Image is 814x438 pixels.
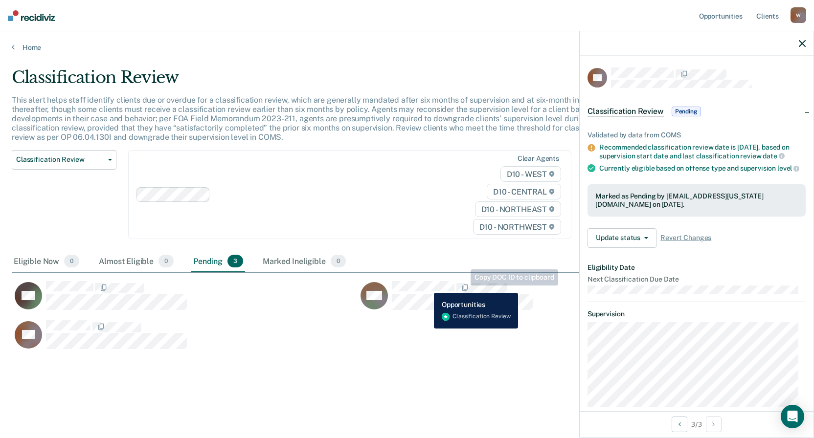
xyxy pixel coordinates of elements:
img: Recidiviz [8,10,55,21]
button: Previous Opportunity [672,416,687,432]
div: Almost Eligible [97,251,176,272]
div: CaseloadOpportunityCell-0786516 [12,320,358,359]
span: D10 - NORTHEAST [475,201,561,217]
span: Classification Review [16,155,104,164]
div: Classification ReviewPending [580,96,814,127]
button: Update status [588,228,656,248]
dt: Supervision [588,310,806,318]
div: Pending [191,251,245,272]
span: 0 [158,255,174,267]
p: This alert helps staff identify clients due or overdue for a classification review, which are gen... [12,95,611,142]
dt: Eligibility Date [588,263,806,272]
div: Eligible Now [12,251,81,272]
div: Marked Ineligible [261,251,348,272]
button: Next Opportunity [706,416,722,432]
div: Validated by data from COMS [588,131,806,139]
span: 3 [227,255,243,267]
div: Classification Review [12,67,622,95]
span: D10 - NORTHWEST [473,219,561,235]
div: Marked as Pending by [EMAIL_ADDRESS][US_STATE][DOMAIN_NAME] on [DATE]. [595,192,798,209]
span: 0 [64,255,79,267]
dt: Next Classification Due Date [588,275,806,284]
div: Open Intercom Messenger [781,405,804,428]
span: D10 - CENTRAL [487,184,561,199]
div: Clear agents [518,154,559,163]
div: CaseloadOpportunityCell-0571457 [12,281,358,320]
div: Recommended classification review date is [DATE], based on supervision start date and last classi... [599,143,806,160]
div: Currently eligible based on offense type and supervision [599,164,806,173]
a: Home [12,43,802,52]
div: CaseloadOpportunityCell-0847724 [358,281,703,320]
div: W [791,7,806,23]
span: 0 [331,255,346,267]
span: D10 - WEST [500,166,561,182]
span: Classification Review [588,107,664,116]
div: 3 / 3 [580,411,814,437]
span: Revert Changes [660,234,711,242]
span: Pending [672,107,701,116]
span: level [777,164,799,172]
